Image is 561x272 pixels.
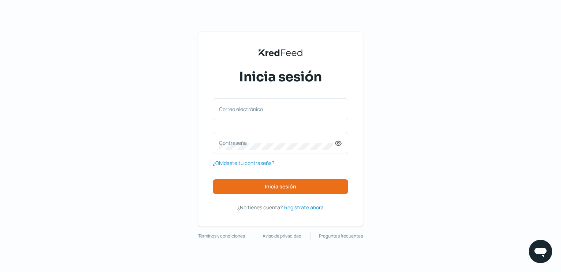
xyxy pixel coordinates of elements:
[219,139,335,146] label: Contraseña
[265,184,296,189] span: Inicia sesión
[237,204,283,211] span: ¿No tienes cuenta?
[213,179,348,194] button: Inicia sesión
[239,68,322,86] span: Inicia sesión
[319,232,363,240] a: Preguntas frecuentes
[533,244,548,259] img: chatIcon
[284,203,324,212] a: Regístrate ahora
[198,232,245,240] a: Términos y condiciones
[219,106,335,113] label: Correo electrónico
[213,158,274,168] a: ¿Olvidaste tu contraseña?
[263,232,301,240] a: Aviso de privacidad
